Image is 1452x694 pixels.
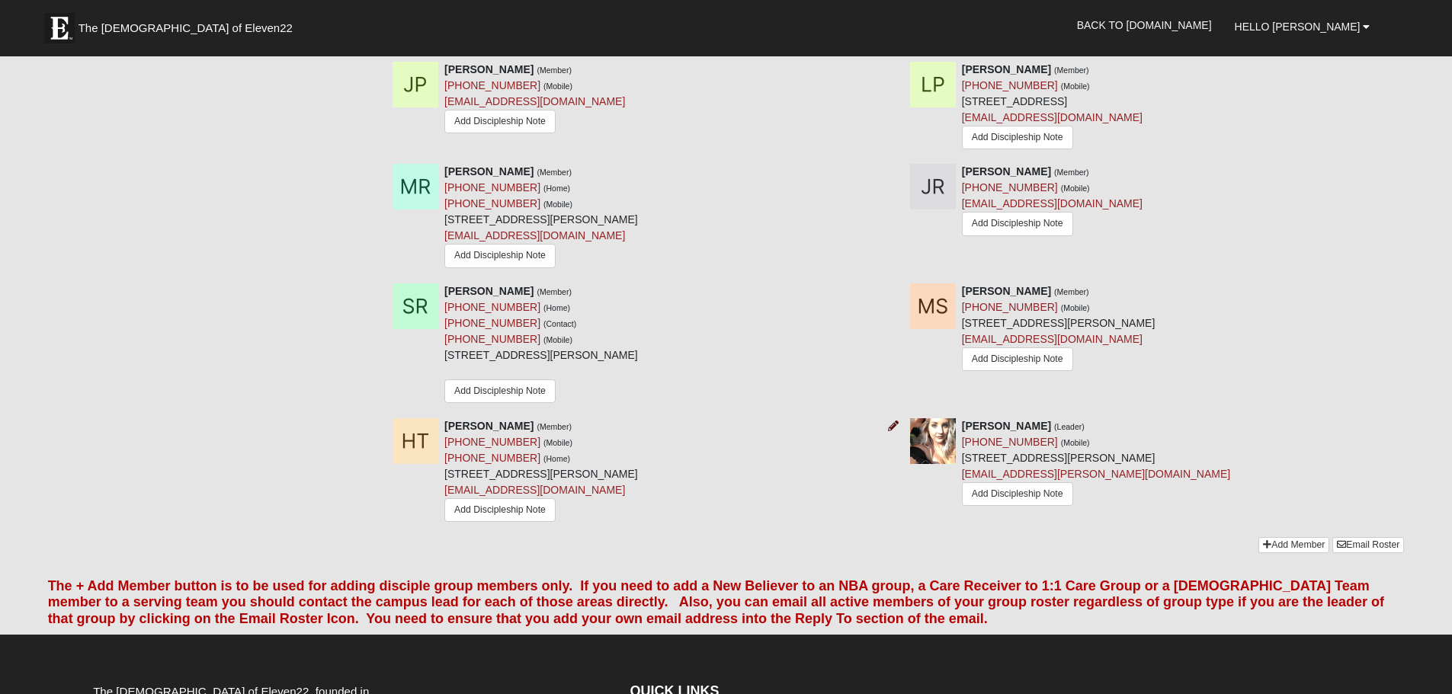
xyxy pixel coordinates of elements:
[1332,537,1404,553] a: Email Roster
[444,79,540,91] a: [PHONE_NUMBER]
[444,164,638,271] div: [STREET_ADDRESS][PERSON_NAME]
[962,436,1058,448] a: [PHONE_NUMBER]
[962,79,1058,91] a: [PHONE_NUMBER]
[543,200,572,209] small: (Mobile)
[962,126,1073,149] a: Add Discipleship Note
[444,418,638,526] div: [STREET_ADDRESS][PERSON_NAME]
[444,197,540,209] a: [PHONE_NUMBER]
[1054,66,1089,75] small: (Member)
[1054,287,1089,296] small: (Member)
[444,285,534,297] strong: [PERSON_NAME]
[962,63,1051,75] strong: [PERSON_NAME]
[537,422,572,431] small: (Member)
[444,181,540,193] a: [PHONE_NUMBER]
[962,418,1230,511] div: [STREET_ADDRESS][PERSON_NAME]
[543,454,570,463] small: (Home)
[444,165,534,177] strong: [PERSON_NAME]
[962,212,1073,235] a: Add Discipleship Note
[1054,422,1085,431] small: (Leader)
[444,379,556,403] a: Add Discipleship Note
[962,333,1143,345] a: [EMAIL_ADDRESS][DOMAIN_NAME]
[962,165,1051,177] strong: [PERSON_NAME]
[962,468,1230,480] a: [EMAIL_ADDRESS][PERSON_NAME][DOMAIN_NAME]
[537,287,572,296] small: (Member)
[1223,8,1382,46] a: Hello [PERSON_NAME]
[1061,82,1090,91] small: (Mobile)
[79,21,293,36] span: The [DEMOGRAPHIC_DATA] of Eleven22
[444,283,638,407] div: [STREET_ADDRESS][PERSON_NAME]
[962,301,1058,313] a: [PHONE_NUMBER]
[444,229,625,241] a: [EMAIL_ADDRESS][DOMAIN_NAME]
[537,168,572,177] small: (Member)
[962,62,1143,153] div: [STREET_ADDRESS]
[962,283,1156,375] div: [STREET_ADDRESS][PERSON_NAME]
[1061,303,1090,312] small: (Mobile)
[444,63,534,75] strong: [PERSON_NAME]
[543,184,570,193] small: (Home)
[962,285,1051,297] strong: [PERSON_NAME]
[1066,6,1223,44] a: Back to [DOMAIN_NAME]
[537,66,572,75] small: (Member)
[444,95,625,107] a: [EMAIL_ADDRESS][DOMAIN_NAME]
[444,333,540,345] a: [PHONE_NUMBER]
[444,498,556,522] a: Add Discipleship Note
[543,82,572,91] small: (Mobile)
[543,335,572,344] small: (Mobile)
[962,111,1143,123] a: [EMAIL_ADDRESS][DOMAIN_NAME]
[44,13,75,43] img: Eleven22 logo
[543,438,572,447] small: (Mobile)
[444,301,540,313] a: [PHONE_NUMBER]
[1235,21,1361,33] span: Hello [PERSON_NAME]
[543,303,570,312] small: (Home)
[48,578,1385,626] font: The + Add Member button is to be used for adding disciple group members only. If you need to add ...
[444,436,540,448] a: [PHONE_NUMBER]
[962,482,1073,506] a: Add Discipleship Note
[962,347,1073,371] a: Add Discipleship Note
[444,317,540,329] a: [PHONE_NUMBER]
[37,5,341,43] a: The [DEMOGRAPHIC_DATA] of Eleven22
[962,181,1058,193] a: [PHONE_NUMBER]
[1054,168,1089,177] small: (Member)
[444,452,540,464] a: [PHONE_NUMBER]
[444,484,625,496] a: [EMAIL_ADDRESS][DOMAIN_NAME]
[1258,537,1329,553] a: Add Member
[1061,438,1090,447] small: (Mobile)
[444,244,556,267] a: Add Discipleship Note
[962,420,1051,432] strong: [PERSON_NAME]
[962,197,1143,209] a: [EMAIL_ADDRESS][DOMAIN_NAME]
[1061,184,1090,193] small: (Mobile)
[444,110,556,133] a: Add Discipleship Note
[444,420,534,432] strong: [PERSON_NAME]
[543,319,576,328] small: (Contact)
